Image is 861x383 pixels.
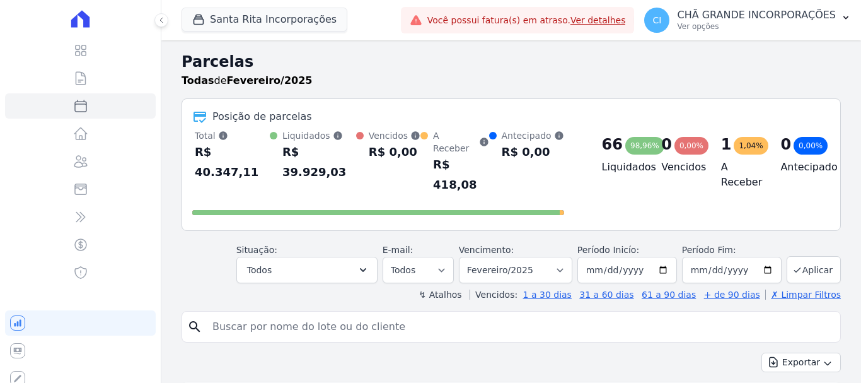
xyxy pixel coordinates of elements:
label: E-mail: [383,245,413,255]
div: 0,00% [794,137,828,155]
span: CI [653,16,662,25]
label: Vencidos: [470,290,517,300]
div: 1 [721,134,732,155]
div: R$ 418,08 [433,155,488,195]
a: 31 a 60 dias [579,290,633,300]
div: R$ 40.347,11 [195,142,270,182]
label: Período Fim: [682,244,782,257]
p: CHÃ GRANDE INCORPORAÇÕES [677,9,836,21]
input: Buscar por nome do lote ou do cliente [205,314,835,339]
label: ↯ Atalhos [419,290,461,300]
i: search [187,319,202,334]
button: Aplicar [787,256,841,283]
h2: Parcelas [182,50,841,73]
div: Antecipado [502,129,564,142]
div: 98,96% [625,137,664,155]
div: R$ 39.929,03 [282,142,356,182]
a: 61 a 90 dias [642,290,696,300]
a: ✗ Limpar Filtros [765,290,841,300]
span: Todos [247,262,272,278]
p: Ver opções [677,21,836,32]
h4: Vencidos [661,160,701,175]
div: 0 [780,134,791,155]
div: 1,04% [734,137,768,155]
div: 0,00% [674,137,708,155]
h4: Antecipado [780,160,820,175]
label: Situação: [236,245,277,255]
a: 1 a 30 dias [523,290,572,300]
div: R$ 0,00 [369,142,420,162]
div: Liquidados [282,129,356,142]
p: de [182,73,312,88]
strong: Fevereiro/2025 [227,74,313,86]
div: 0 [661,134,672,155]
div: Posição de parcelas [212,109,312,124]
strong: Todas [182,74,214,86]
div: R$ 0,00 [502,142,564,162]
h4: A Receber [721,160,761,190]
button: Todos [236,257,378,283]
div: Total [195,129,270,142]
button: Santa Rita Incorporações [182,8,347,32]
h4: Liquidados [602,160,642,175]
span: Você possui fatura(s) em atraso. [427,14,626,27]
button: CI CHÃ GRANDE INCORPORAÇÕES Ver opções [634,3,861,38]
button: Exportar [761,353,841,372]
div: Vencidos [369,129,420,142]
div: A Receber [433,129,488,155]
label: Vencimento: [459,245,514,255]
a: + de 90 dias [704,290,760,300]
div: 66 [602,134,623,155]
label: Período Inicío: [577,245,639,255]
a: Ver detalhes [570,15,626,25]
